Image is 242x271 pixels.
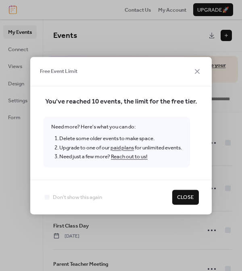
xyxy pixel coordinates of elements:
[53,194,102,202] span: Don't show this again
[43,117,190,168] span: Need more? Here's what you can do:
[40,68,77,76] span: Free Event Limit
[111,143,134,153] a: paid plans
[59,134,182,143] li: Delete some older events to make space.
[172,190,199,205] button: Close
[59,152,182,161] li: Need just a few more?
[111,151,148,162] a: Reach out to us!
[177,194,194,202] span: Close
[59,143,182,152] li: Upgrade to one of our for unlimited events.
[43,96,199,107] span: You've reached 10 events, the limit for the free tier.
